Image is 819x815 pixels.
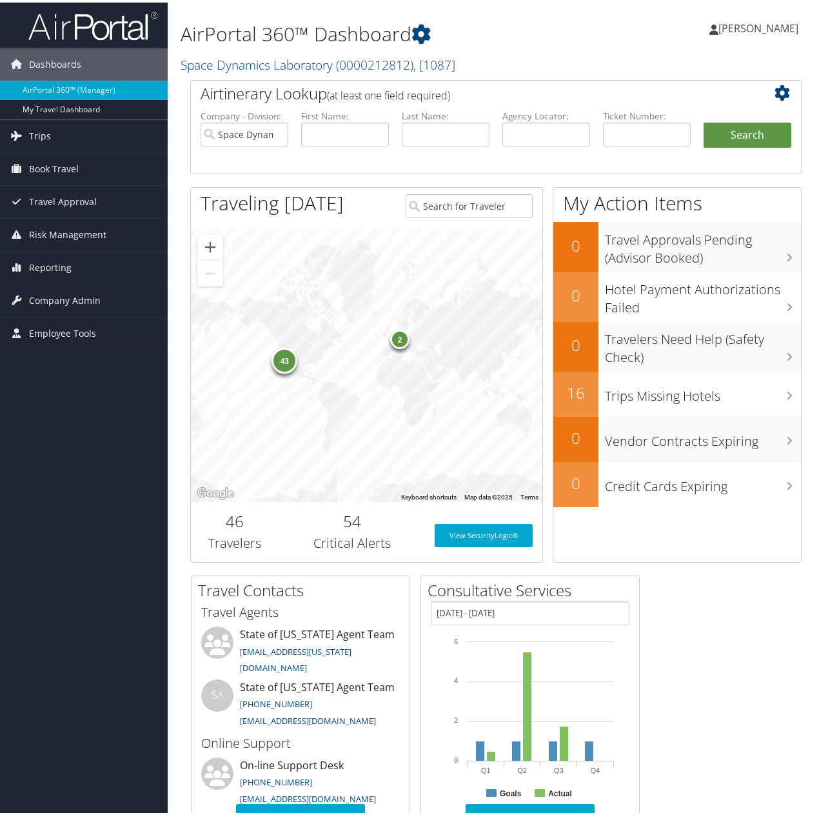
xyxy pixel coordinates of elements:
[201,508,269,530] h2: 46
[201,80,740,102] h2: Airtinerary Lookup
[195,624,406,677] li: State of [US_STATE] Agent Team
[553,459,801,505] a: 0Credit Cards Expiring
[520,491,538,498] a: Terms (opens in new tab)
[553,414,801,459] a: 0Vendor Contracts Expiring
[554,764,564,772] text: Q3
[28,8,157,39] img: airportal-logo.png
[553,470,598,492] h2: 0
[454,714,458,721] tspan: 2
[553,369,801,414] a: 16Trips Missing Hotels
[201,677,233,709] div: SA
[590,764,600,772] text: Q4
[288,508,415,530] h2: 54
[481,764,491,772] text: Q1
[603,107,691,120] label: Ticket Number:
[240,774,312,785] a: [PHONE_NUMBER]
[201,107,288,120] label: Company - Division:
[605,378,801,403] h3: Trips Missing Hotels
[406,192,533,216] input: Search for Traveler
[428,577,639,599] h2: Consultative Services
[553,270,801,319] a: 0Hotel Payment Authorizations Failed
[718,19,798,33] span: [PERSON_NAME]
[195,755,406,808] li: On-line Support Desk
[201,601,400,619] h3: Travel Agents
[201,532,269,550] h3: Travelers
[29,216,106,248] span: Risk Management
[454,754,458,761] tspan: 0
[29,46,81,78] span: Dashboards
[605,468,801,493] h3: Credit Cards Expiring
[197,258,223,284] button: Zoom out
[553,282,598,304] h2: 0
[548,787,572,796] text: Actual
[336,54,413,71] span: ( 0000212812 )
[198,577,410,599] h2: Travel Contacts
[709,6,811,45] a: [PERSON_NAME]
[435,521,533,545] a: View SecurityLogic®
[391,327,410,346] div: 2
[301,107,389,120] label: First Name:
[240,643,351,672] a: [EMAIL_ADDRESS][US_STATE][DOMAIN_NAME]
[195,677,406,730] li: State of [US_STATE] Agent Team
[517,764,527,772] text: Q2
[401,490,457,499] button: Keyboard shortcuts
[553,219,801,269] a: 0Travel Approvals Pending (Advisor Booked)
[240,696,312,707] a: [PHONE_NUMBER]
[197,232,223,257] button: Zoom in
[272,345,298,370] div: 43
[553,319,801,369] a: 0Travelers Need Help (Safety Check)
[704,120,791,146] button: Search
[240,790,376,802] a: [EMAIL_ADDRESS][DOMAIN_NAME]
[29,183,97,216] span: Travel Approval
[454,635,458,643] tspan: 6
[29,117,51,150] span: Trips
[605,272,801,314] h3: Hotel Payment Authorizations Failed
[605,321,801,364] h3: Travelers Need Help (Safety Check)
[29,282,101,314] span: Company Admin
[201,732,400,750] h3: Online Support
[201,187,344,214] h1: Traveling [DATE]
[464,491,513,498] span: Map data ©2025
[194,483,237,499] a: Open this area in Google Maps (opens a new window)
[500,787,522,796] text: Goals
[194,483,237,499] img: Google
[240,712,376,724] a: [EMAIL_ADDRESS][DOMAIN_NAME]
[553,187,801,214] h1: My Action Items
[553,232,598,254] h2: 0
[605,423,801,448] h3: Vendor Contracts Expiring
[413,54,455,71] span: , [ 1087 ]
[454,674,458,682] tspan: 4
[605,222,801,265] h3: Travel Approvals Pending (Advisor Booked)
[29,315,96,347] span: Employee Tools
[327,86,450,100] span: (at least one field required)
[553,332,598,354] h2: 0
[553,379,598,401] h2: 16
[288,532,415,550] h3: Critical Alerts
[181,18,601,45] h1: AirPortal 360™ Dashboard
[29,249,72,281] span: Reporting
[553,425,598,447] h2: 0
[402,107,489,120] label: Last Name:
[502,107,590,120] label: Agency Locator:
[181,54,455,71] a: Space Dynamics Laboratory
[29,150,79,183] span: Book Travel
